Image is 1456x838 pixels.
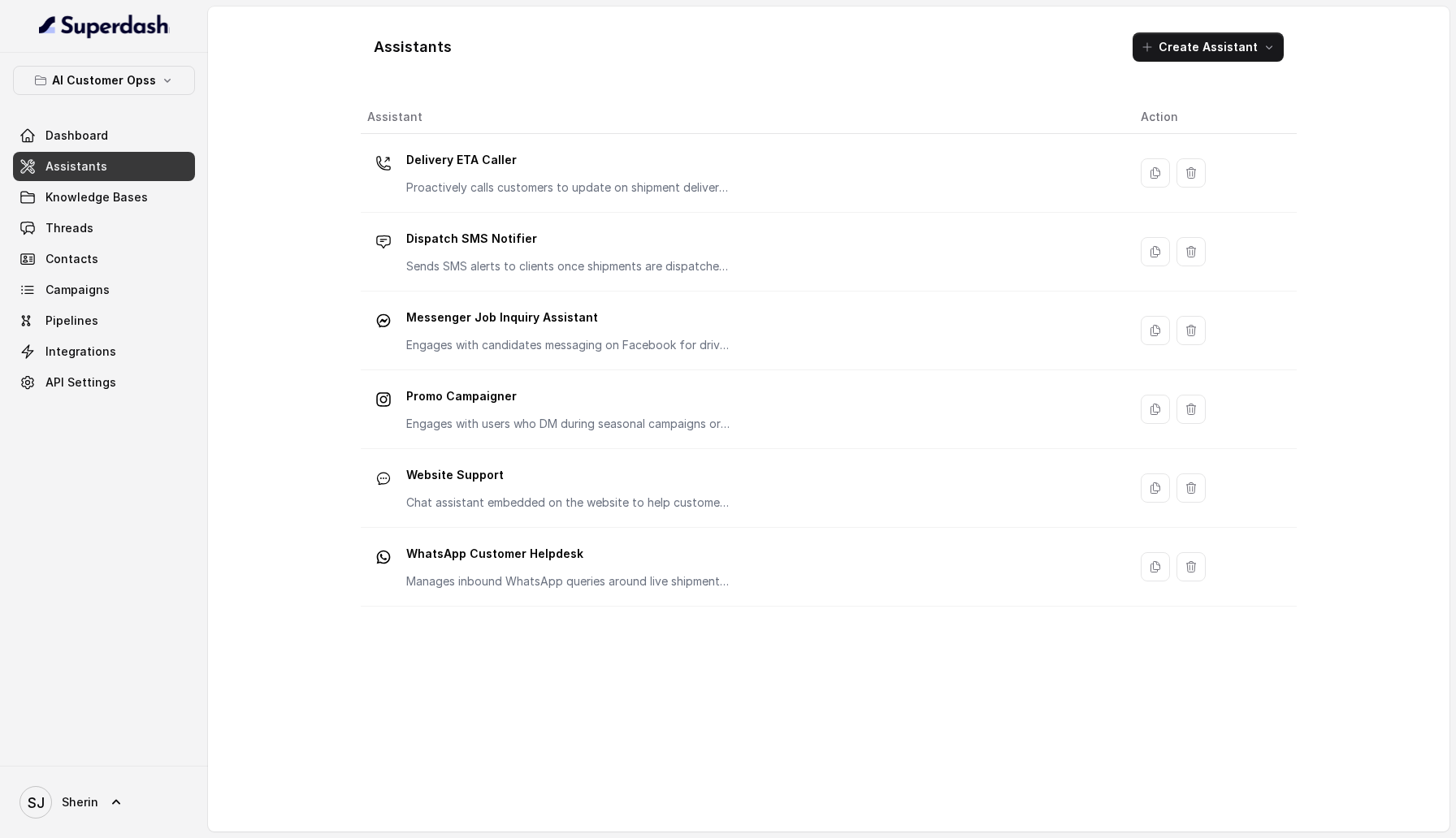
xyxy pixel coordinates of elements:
[28,794,45,811] text: SJ
[406,573,731,590] p: Manages inbound WhatsApp queries around live shipment status, PODs, documentation, and escalation...
[45,158,107,175] span: Assistants
[13,244,195,274] a: Contacts
[406,383,731,409] p: Promo Campaigner
[45,343,116,360] span: Integrations
[406,258,731,274] p: Sends SMS alerts to clients once shipments are dispatched from the warehouse, with tracking links...
[13,66,195,95] button: AI Customer Opss
[406,179,731,196] p: Proactively calls customers to update on shipment delivery ETA, exceptions, and rescheduling opti...
[45,220,93,236] span: Threads
[45,313,98,329] span: Pipelines
[13,780,195,825] a: Sherin
[52,71,156,90] p: AI Customer Opss
[45,374,116,391] span: API Settings
[45,282,110,298] span: Campaigns
[406,495,731,511] p: Chat assistant embedded on the website to help customers with their questions, queries or complai...
[45,251,98,267] span: Contacts
[39,13,170,39] img: light.svg
[406,337,731,353] p: Engages with candidates messaging on Facebook for driver, warehouse, and operations roles — share...
[406,226,731,252] p: Dispatch SMS Notifier
[361,101,1128,134] th: Assistant
[406,416,731,432] p: Engages with users who DM during seasonal campaigns or contests — verifies entries, shares tracki...
[374,34,452,60] h1: Assistants
[13,368,195,397] a: API Settings
[45,127,108,144] span: Dashboard
[406,541,731,567] p: WhatsApp Customer Helpdesk
[1133,32,1284,62] button: Create Assistant
[13,183,195,212] a: Knowledge Bases
[406,462,731,488] p: Website Support
[62,794,98,810] span: Sherin
[1128,101,1297,134] th: Action
[13,337,195,366] a: Integrations
[406,147,731,173] p: Delivery ETA Caller
[13,275,195,305] a: Campaigns
[45,189,148,205] span: Knowledge Bases
[13,306,195,335] a: Pipelines
[13,152,195,181] a: Assistants
[13,121,195,150] a: Dashboard
[13,214,195,243] a: Threads
[406,305,731,330] p: Messenger Job Inquiry Assistant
